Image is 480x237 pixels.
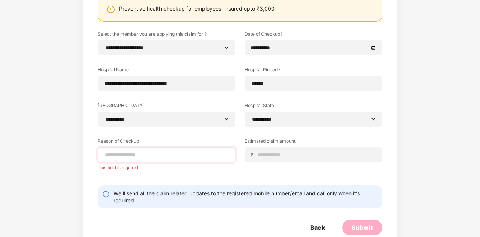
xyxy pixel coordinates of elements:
[98,102,235,112] label: [GEOGRAPHIC_DATA]
[102,190,110,198] img: svg+xml;base64,PHN2ZyBpZD0iSW5mby0yMHgyMCIgeG1sbnM9Imh0dHA6Ly93d3cudzMub3JnLzIwMDAvc3ZnIiB3aWR0aD...
[113,190,378,204] div: We’ll send all the claim related updates to the registered mobile number/email and call only when...
[310,223,325,232] div: Back
[98,138,235,147] label: Reason of Checkup
[98,66,235,76] label: Hospital Name
[245,138,382,147] label: Estimated claim amount
[106,5,115,14] img: svg+xml;base64,PHN2ZyBpZD0iV2FybmluZ18tXzI0eDI0IiBkYXRhLW5hbWU9Ildhcm5pbmcgLSAyNHgyNCIgeG1sbnM9Im...
[352,223,373,232] div: Submit
[245,66,382,76] label: Hospital Pincode
[251,151,257,159] span: ₹
[98,162,235,170] div: This field is required.
[245,31,382,40] label: Date of Checkup?
[119,5,275,12] div: Preventive health checkup for employees, insured upto ₹3,000
[245,102,382,112] label: Hospital State
[98,31,235,40] label: Select the member you are applying this claim for ?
